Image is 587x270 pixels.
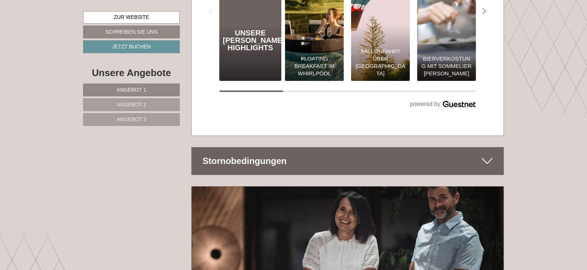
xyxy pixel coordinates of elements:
[192,147,504,175] div: Stornobedingungen
[117,116,146,122] span: Angebot 3
[476,3,492,19] div: Next slide
[117,87,146,93] span: Angebot 1
[223,29,278,51] div: Unsere [PERSON_NAME] Highlights
[412,90,476,92] button: Carousel Page 4
[117,102,146,107] span: Angebot 2
[289,55,340,77] div: Floating Breakfast im Whirlpool
[83,11,180,24] a: Zur Website
[283,90,347,92] button: Carousel Page 2
[219,99,476,110] div: powered by Guestnet
[219,90,284,92] button: Carousel Page 1 (Current Slide)
[83,40,180,53] a: Jetzt buchen
[347,90,412,92] button: Carousel Page 3
[83,66,180,80] div: Unsere Angebote
[219,90,476,92] div: Carousel Pagination
[203,3,219,19] div: Previous slide
[355,48,406,77] div: Ballonfahrt über [GEOGRAPHIC_DATA]
[83,25,180,38] a: Schreiben Sie uns
[421,55,472,77] div: Bierverkostung mit Sommelier [PERSON_NAME]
